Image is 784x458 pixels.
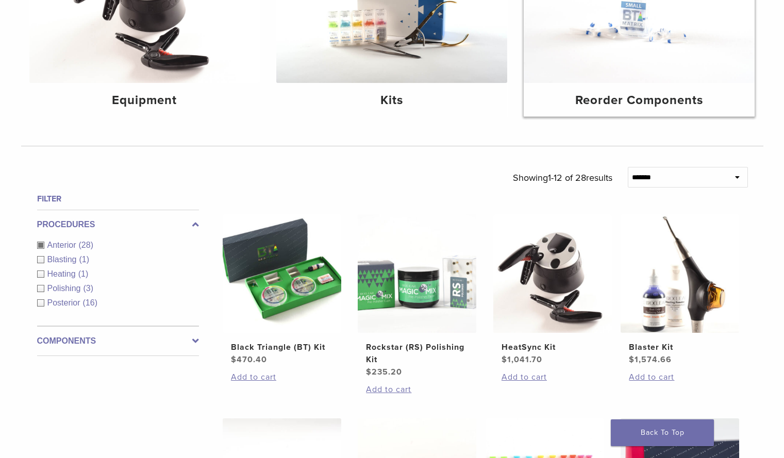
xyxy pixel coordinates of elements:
a: Add to cart: “HeatSync Kit” [502,371,604,383]
span: Posterior [47,298,83,307]
span: (16) [83,298,97,307]
h2: Rockstar (RS) Polishing Kit [366,341,468,366]
a: Back To Top [611,419,714,446]
img: Black Triangle (BT) Kit [223,214,341,333]
label: Components [37,335,199,347]
bdi: 1,041.70 [502,354,542,365]
a: Rockstar (RS) Polishing KitRockstar (RS) Polishing Kit $235.20 [357,214,477,378]
span: (28) [79,241,93,249]
label: Procedures [37,218,199,231]
span: $ [366,367,372,377]
span: 1-12 of 28 [548,172,586,183]
h2: HeatSync Kit [502,341,604,353]
bdi: 470.40 [231,354,267,365]
p: Showing results [513,167,612,189]
h2: Black Triangle (BT) Kit [231,341,333,353]
a: Add to cart: “Blaster Kit” [629,371,731,383]
a: Add to cart: “Black Triangle (BT) Kit” [231,371,333,383]
span: (1) [78,269,89,278]
h2: Blaster Kit [629,341,731,353]
span: Anterior [47,241,79,249]
h4: Filter [37,193,199,205]
h4: Equipment [38,91,252,110]
span: $ [629,354,635,365]
a: HeatSync KitHeatSync Kit $1,041.70 [493,214,613,366]
span: $ [502,354,507,365]
span: Heating [47,269,78,278]
a: Blaster KitBlaster Kit $1,574.66 [620,214,740,366]
h4: Kits [285,91,499,110]
a: Add to cart: “Rockstar (RS) Polishing Kit” [366,383,468,396]
bdi: 1,574.66 [629,354,672,365]
img: Blaster Kit [621,214,739,333]
img: HeatSync Kit [493,214,612,333]
a: Black Triangle (BT) KitBlack Triangle (BT) Kit $470.40 [222,214,342,366]
span: $ [231,354,237,365]
span: Polishing [47,284,84,293]
bdi: 235.20 [366,367,402,377]
h4: Reorder Components [532,91,746,110]
span: Blasting [47,255,79,264]
img: Rockstar (RS) Polishing Kit [358,214,476,333]
span: (3) [83,284,93,293]
span: (1) [79,255,89,264]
